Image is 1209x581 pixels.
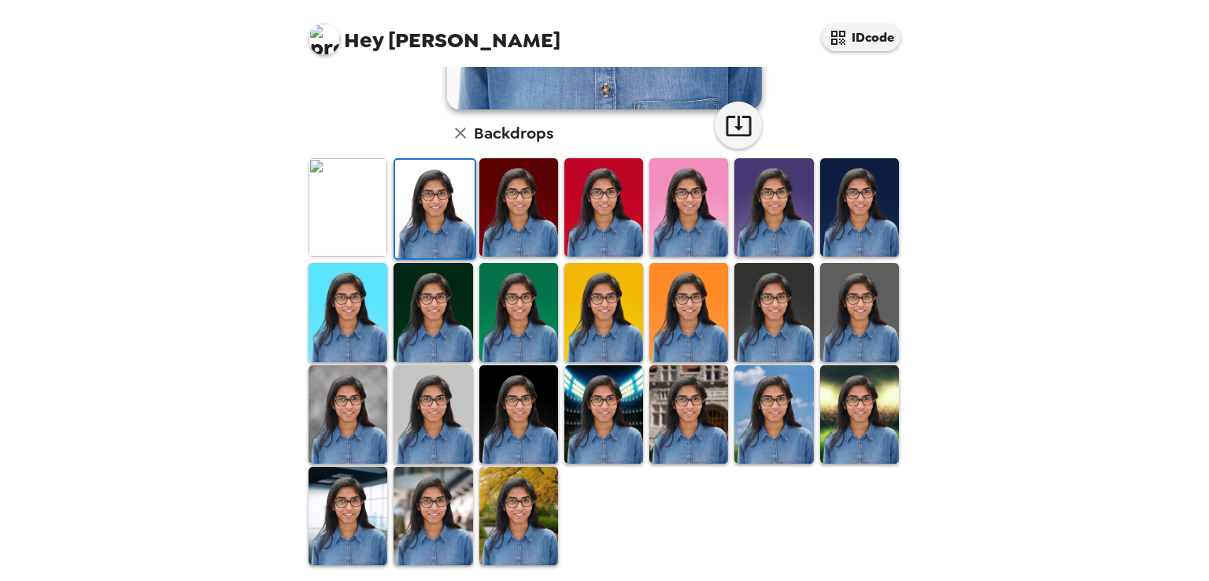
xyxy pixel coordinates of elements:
[822,24,900,51] button: IDcode
[309,24,340,55] img: profile pic
[309,158,387,257] img: Original
[309,16,560,51] span: [PERSON_NAME]
[474,120,553,146] h6: Backdrops
[344,26,383,54] span: Hey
